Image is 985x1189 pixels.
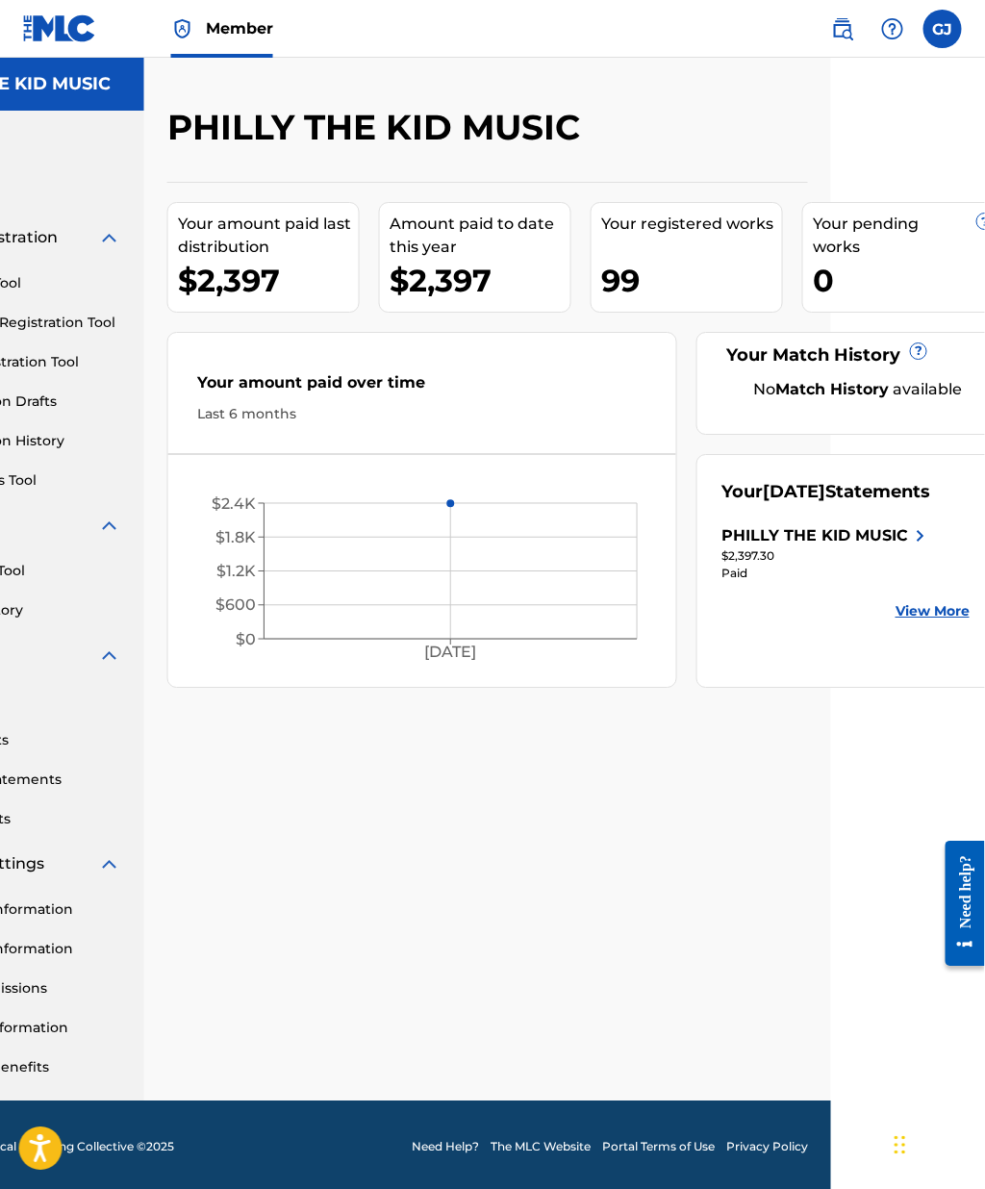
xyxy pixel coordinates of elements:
[881,17,904,40] img: help
[98,226,121,249] img: expand
[197,371,647,404] div: Your amount paid over time
[889,1097,985,1189] iframe: Chat Widget
[721,524,932,582] a: PHILLY THE KID MUSICright chevron icon$2,397.30Paid
[911,343,926,359] span: ?
[491,1138,591,1155] a: The MLC Website
[909,524,932,547] img: right chevron icon
[178,213,359,259] div: Your amount paid last distribution
[721,547,932,565] div: $2,397.30
[171,17,194,40] img: Top Rightsholder
[206,17,273,39] span: Member
[98,644,121,667] img: expand
[237,630,257,648] tspan: $0
[412,1138,479,1155] a: Need Help?
[23,14,97,42] img: MLC Logo
[745,378,970,401] div: No available
[167,106,590,149] h2: PHILLY THE KID MUSIC
[601,259,782,302] div: 99
[425,644,477,662] tspan: [DATE]
[823,10,862,48] a: Public Search
[217,562,257,580] tspan: $1.2K
[831,17,854,40] img: search
[763,481,825,502] span: [DATE]
[721,342,970,368] div: Your Match History
[98,852,121,875] img: expand
[896,601,970,621] a: View More
[213,494,257,513] tspan: $2.4K
[721,479,930,505] div: Your Statements
[721,524,908,547] div: PHILLY THE KID MUSIC
[197,404,647,424] div: Last 6 months
[602,1138,715,1155] a: Portal Terms of Use
[895,1116,906,1174] div: Drag
[390,213,570,259] div: Amount paid to date this year
[931,823,985,982] iframe: Resource Center
[775,380,889,398] strong: Match History
[873,10,912,48] div: Help
[923,10,962,48] div: User Menu
[178,259,359,302] div: $2,397
[98,514,121,537] img: expand
[390,259,570,302] div: $2,397
[726,1138,808,1155] a: Privacy Policy
[216,528,257,546] tspan: $1.8K
[216,596,257,615] tspan: $600
[721,565,932,582] div: Paid
[601,213,782,236] div: Your registered works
